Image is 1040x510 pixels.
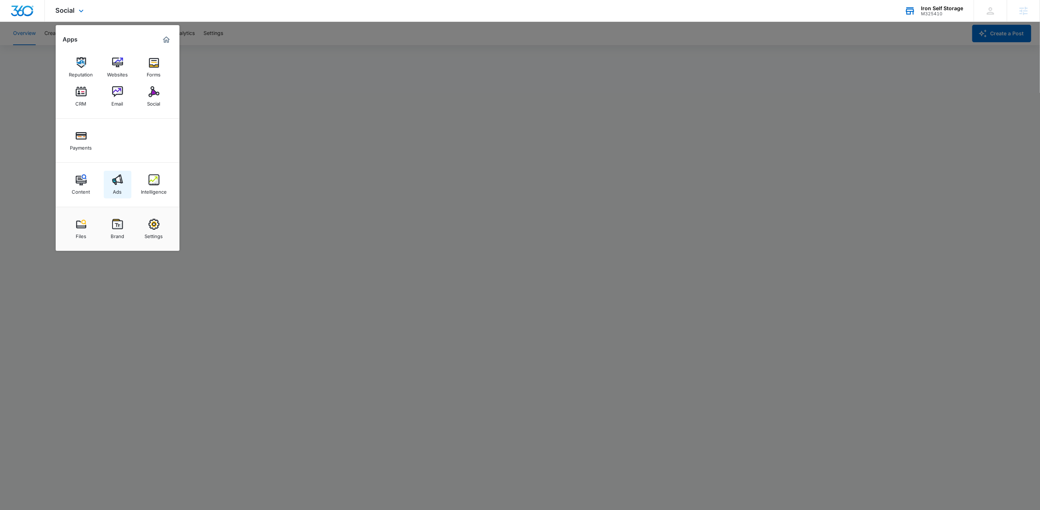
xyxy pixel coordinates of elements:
[921,11,963,16] div: account id
[67,127,95,154] a: Payments
[67,215,95,243] a: Files
[70,141,92,151] div: Payments
[140,54,168,81] a: Forms
[141,185,167,195] div: Intelligence
[147,68,161,78] div: Forms
[69,68,93,78] div: Reputation
[72,185,90,195] div: Content
[63,36,78,43] h2: Apps
[140,171,168,198] a: Intelligence
[104,215,131,243] a: Brand
[145,230,163,239] div: Settings
[67,83,95,110] a: CRM
[104,171,131,198] a: Ads
[76,230,86,239] div: Files
[111,230,124,239] div: Brand
[140,83,168,110] a: Social
[67,171,95,198] a: Content
[112,97,123,107] div: Email
[921,5,963,11] div: account name
[56,7,75,14] span: Social
[113,185,122,195] div: Ads
[140,215,168,243] a: Settings
[161,34,172,46] a: Marketing 360® Dashboard
[104,83,131,110] a: Email
[104,54,131,81] a: Websites
[76,97,87,107] div: CRM
[67,54,95,81] a: Reputation
[147,97,161,107] div: Social
[107,68,128,78] div: Websites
